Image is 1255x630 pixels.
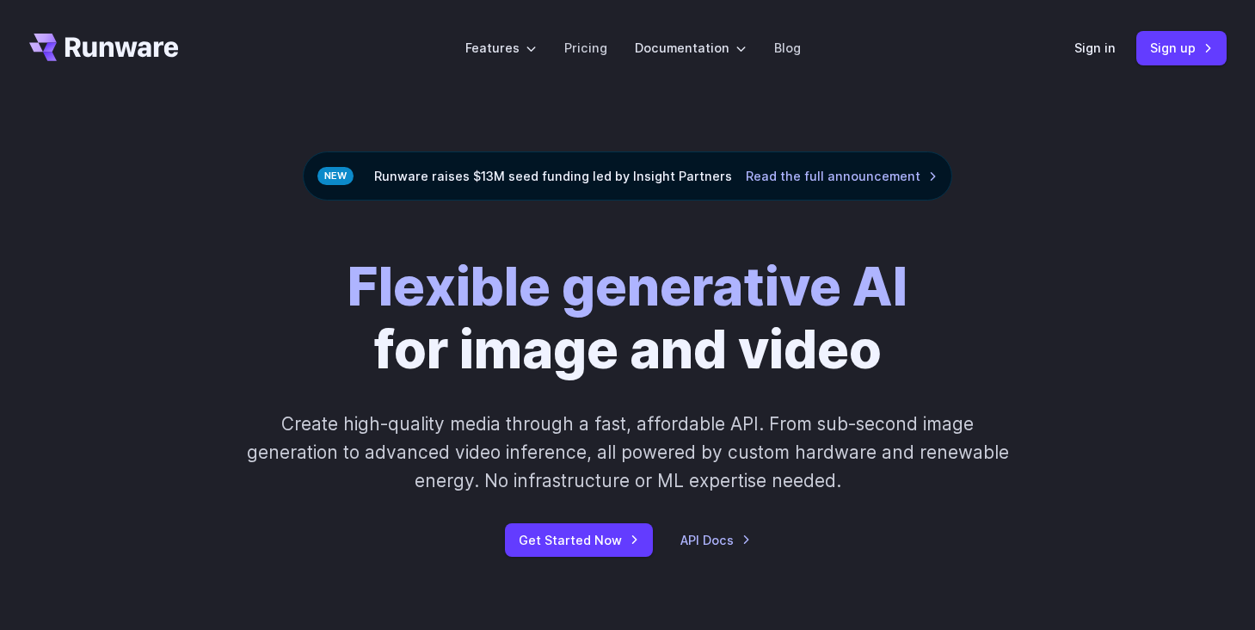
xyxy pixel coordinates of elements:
[680,530,751,550] a: API Docs
[564,38,607,58] a: Pricing
[746,166,938,186] a: Read the full announcement
[303,151,952,201] div: Runware raises $13M seed funding led by Insight Partners
[774,38,801,58] a: Blog
[348,255,907,318] strong: Flexible generative AI
[1074,38,1116,58] a: Sign in
[1136,31,1227,65] a: Sign up
[465,38,537,58] label: Features
[505,523,653,557] a: Get Started Now
[29,34,179,61] a: Go to /
[635,38,747,58] label: Documentation
[348,256,907,382] h1: for image and video
[244,410,1011,496] p: Create high-quality media through a fast, affordable API. From sub-second image generation to adv...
